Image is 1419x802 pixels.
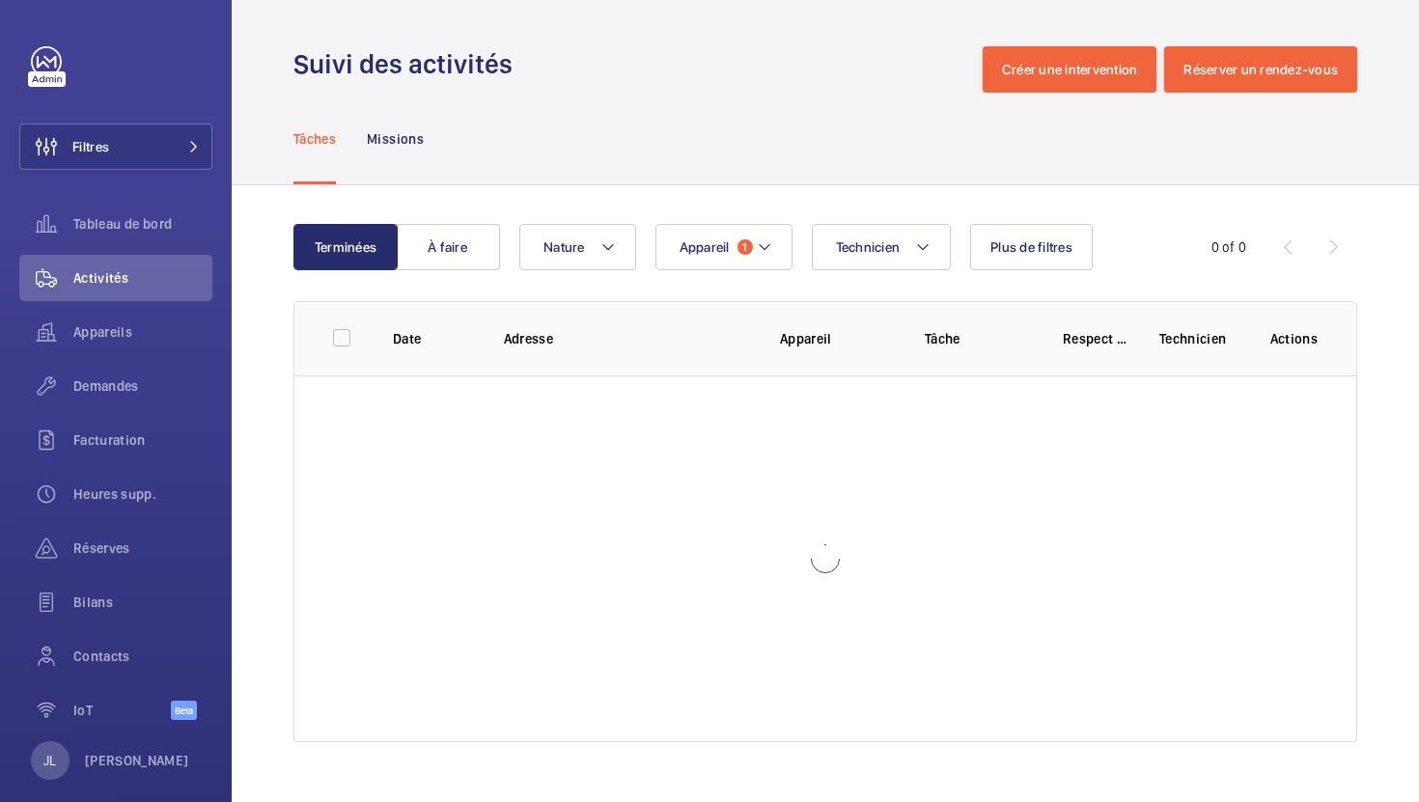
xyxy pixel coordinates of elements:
[519,224,636,270] button: Nature
[171,701,197,720] span: Beta
[983,46,1157,93] button: Créer une intervention
[1063,329,1128,348] p: Respect délai
[73,322,212,342] span: Appareils
[970,224,1093,270] button: Plus de filtres
[72,137,109,156] span: Filtres
[73,376,212,396] span: Demandes
[73,268,212,288] span: Activités
[925,329,1032,348] p: Tâche
[780,329,894,348] p: Appareil
[737,239,753,255] span: 1
[293,129,336,149] p: Tâches
[73,430,212,450] span: Facturation
[293,224,398,270] button: Terminées
[73,484,212,504] span: Heures supp.
[85,751,189,770] p: [PERSON_NAME]
[504,329,749,348] p: Adresse
[73,593,212,612] span: Bilans
[990,239,1072,255] span: Plus de filtres
[655,224,793,270] button: Appareil1
[1211,237,1246,257] div: 0 of 0
[293,46,524,82] h1: Suivi des activités
[1270,329,1318,348] p: Actions
[543,239,585,255] span: Nature
[836,239,901,255] span: Technicien
[1164,46,1357,93] button: Réserver un rendez-vous
[73,701,171,720] span: IoT
[396,224,500,270] button: À faire
[367,129,424,149] p: Missions
[73,539,212,558] span: Réserves
[393,329,473,348] p: Date
[1159,329,1239,348] p: Technicien
[73,214,212,234] span: Tableau de bord
[73,647,212,666] span: Contacts
[43,751,56,770] p: JL
[812,224,952,270] button: Technicien
[19,124,212,170] button: Filtres
[680,239,730,255] span: Appareil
